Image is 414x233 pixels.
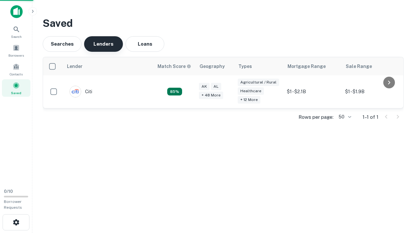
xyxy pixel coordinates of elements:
[346,62,372,70] div: Sale Range
[43,16,404,31] h3: Saved
[2,61,30,78] a: Contacts
[158,63,190,70] h6: Match Score
[70,86,81,97] img: picture
[167,88,182,95] div: Capitalize uses an advanced AI algorithm to match your search with the best lender. The match sco...
[2,23,30,40] a: Search
[363,113,378,121] p: 1–1 of 1
[67,62,82,70] div: Lender
[238,79,279,86] div: Agricultural / Rural
[196,57,234,75] th: Geography
[342,57,400,75] th: Sale Range
[342,75,400,108] td: $1 - $1.9B
[10,5,23,18] img: capitalize-icon.png
[158,63,191,70] div: Capitalize uses an advanced AI algorithm to match your search with the best lender. The match sco...
[288,62,326,70] div: Mortgage Range
[8,53,24,58] span: Borrowers
[11,34,22,39] span: Search
[382,181,414,212] iframe: Chat Widget
[43,36,82,52] button: Searches
[234,57,284,75] th: Types
[2,42,30,59] a: Borrowers
[2,79,30,97] a: Saved
[4,189,13,194] span: 0 / 10
[299,113,333,121] p: Rows per page:
[125,36,164,52] button: Loans
[84,36,123,52] button: Lenders
[238,96,260,104] div: + 12 more
[154,57,196,75] th: Capitalize uses an advanced AI algorithm to match your search with the best lender. The match sco...
[284,75,342,108] td: $1 - $2.1B
[4,199,22,210] span: Borrower Requests
[63,57,154,75] th: Lender
[336,112,352,122] div: 50
[199,92,223,99] div: + 48 more
[70,86,92,97] div: Citi
[238,62,252,70] div: Types
[11,90,21,95] span: Saved
[200,62,225,70] div: Geography
[199,83,210,90] div: AK
[284,57,342,75] th: Mortgage Range
[10,72,23,77] span: Contacts
[211,83,221,90] div: AL
[238,87,264,95] div: Healthcare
